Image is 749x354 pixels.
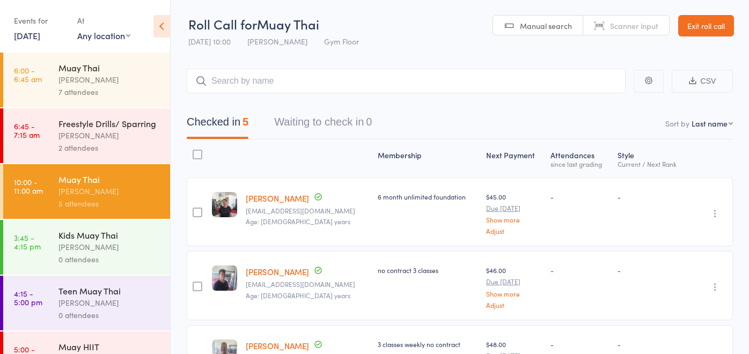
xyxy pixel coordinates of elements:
div: 5 attendees [58,197,161,210]
span: Age: [DEMOGRAPHIC_DATA] years [246,291,350,300]
div: since last grading [550,160,609,167]
div: Kids Muay Thai [58,229,161,241]
time: 10:00 - 11:00 am [14,178,43,195]
a: Adjust [486,301,542,308]
button: Checked in5 [187,110,248,139]
div: 0 attendees [58,309,161,321]
div: 0 attendees [58,253,161,265]
a: [PERSON_NAME] [246,340,309,351]
a: Adjust [486,227,542,234]
div: [PERSON_NAME] [58,241,161,253]
span: Age: [DEMOGRAPHIC_DATA] years [246,217,350,226]
a: 10:00 -11:00 amMuay Thai[PERSON_NAME]5 attendees [3,164,170,219]
div: Atten­dances [546,144,613,173]
div: Freestyle Drills/ Sparring [58,117,161,129]
a: 6:45 -7:15 amFreestyle Drills/ Sparring[PERSON_NAME]2 attendees [3,108,170,163]
div: [PERSON_NAME] [58,297,161,309]
div: 5 [243,116,248,128]
a: Show more [486,290,542,297]
div: Muay Thai [58,173,161,185]
a: 4:15 -5:00 pmTeen Muay Thai[PERSON_NAME]0 attendees [3,276,170,330]
div: Muay Thai [58,62,161,73]
small: caroledowsen@me.com [246,207,369,215]
div: no contract 3 classes [378,265,478,275]
button: CSV [672,70,733,93]
span: Gym Floor [324,36,359,47]
div: Muay HIIT [58,341,161,352]
div: At [77,12,130,29]
time: 6:00 - 6:45 am [14,66,42,83]
a: [DATE] [14,29,40,41]
div: 6 month unlimited foundation [378,192,478,201]
div: - [618,265,685,275]
div: [PERSON_NAME] [58,185,161,197]
div: Events for [14,12,67,29]
a: 3:45 -4:15 pmKids Muay Thai[PERSON_NAME]0 attendees [3,220,170,275]
a: 6:00 -6:45 amMuay Thai[PERSON_NAME]7 attendees [3,53,170,107]
div: [PERSON_NAME] [58,129,161,142]
span: [DATE] 10:00 [188,36,231,47]
div: Next Payment [482,144,546,173]
small: willg0916@gmail.com [246,281,369,288]
img: image1719360218.png [212,192,237,217]
div: - [618,192,685,201]
a: Exit roll call [678,15,734,36]
a: [PERSON_NAME] [246,266,309,277]
small: Due [DATE] [486,204,542,212]
img: image1734216203.png [212,265,237,291]
time: 3:45 - 4:15 pm [14,233,41,250]
div: $46.00 [486,265,542,308]
span: Scanner input [610,20,658,31]
div: - [550,265,609,275]
div: Any location [77,29,130,41]
span: [PERSON_NAME] [247,36,307,47]
div: - [550,192,609,201]
div: 0 [366,116,372,128]
div: Membership [373,144,482,173]
div: Last name [692,118,728,129]
div: $45.00 [486,192,542,234]
div: - [550,340,609,349]
div: 3 classes weekly no contract [378,340,478,349]
span: Roll Call for [188,15,257,33]
span: Manual search [520,20,572,31]
div: Teen Muay Thai [58,285,161,297]
div: 2 attendees [58,142,161,154]
button: Waiting to check in0 [274,110,372,139]
div: 7 attendees [58,86,161,98]
label: Sort by [665,118,689,129]
time: 6:45 - 7:15 am [14,122,40,139]
span: Muay Thai [257,15,319,33]
div: [PERSON_NAME] [58,73,161,86]
div: Style [613,144,689,173]
small: Due [DATE] [486,278,542,285]
a: [PERSON_NAME] [246,193,309,204]
input: Search by name [187,69,626,93]
a: Show more [486,216,542,223]
div: - [618,340,685,349]
time: 4:15 - 5:00 pm [14,289,42,306]
div: Current / Next Rank [618,160,685,167]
